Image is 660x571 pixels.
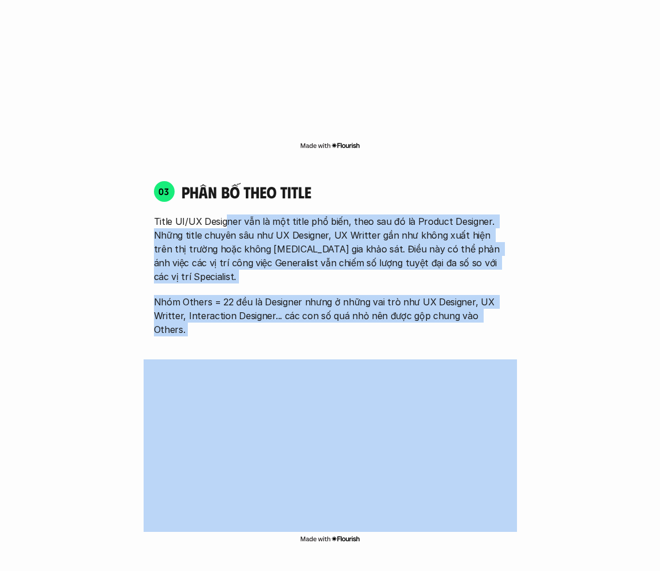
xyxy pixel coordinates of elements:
img: Made with Flourish [300,534,360,543]
h4: phân bố theo title [182,182,507,202]
p: Title UI/UX Designer vẫn là một title phổ biến, theo sau đó là Product Designer. Những title chuy... [154,214,507,283]
iframe: Interactive or visual content [144,359,517,532]
p: Nhóm Others = 22 đều là Designer nhưng ở những vai trò như UX Designer, UX Writter, Interaction D... [154,295,507,336]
